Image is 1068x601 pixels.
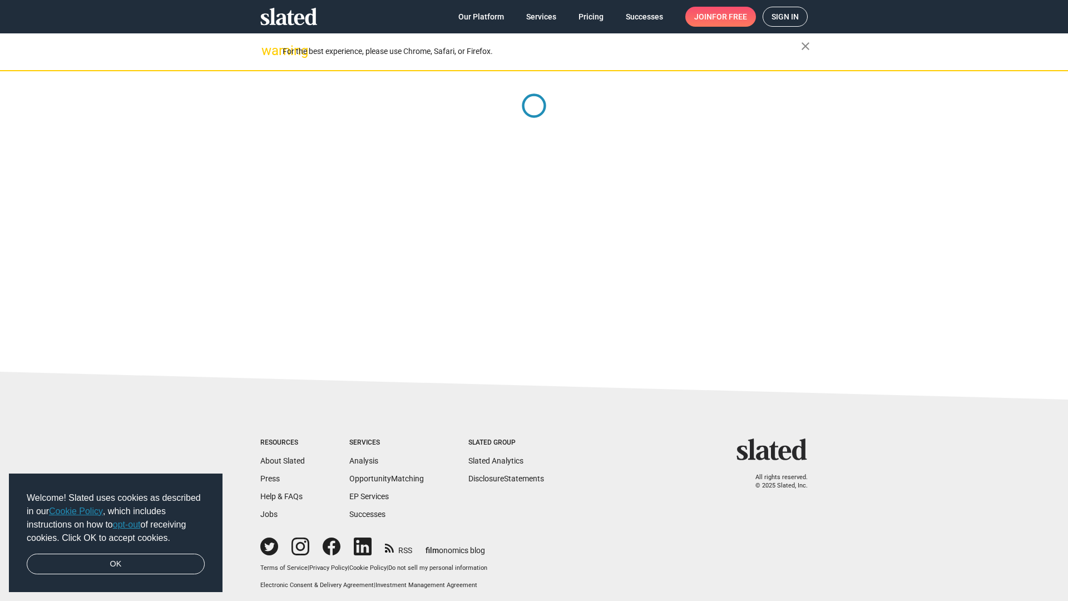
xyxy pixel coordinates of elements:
[283,44,801,59] div: For the best experience, please use Chrome, Safari, or Firefox.
[27,554,205,575] a: dismiss cookie message
[570,7,612,27] a: Pricing
[348,564,349,572] span: |
[468,439,544,447] div: Slated Group
[349,439,424,447] div: Services
[799,40,812,53] mat-icon: close
[260,564,308,572] a: Terms of Service
[763,7,808,27] a: Sign in
[426,536,485,556] a: filmonomics blog
[694,7,747,27] span: Join
[449,7,513,27] a: Our Platform
[772,7,799,26] span: Sign in
[526,7,556,27] span: Services
[49,506,103,516] a: Cookie Policy
[349,510,385,519] a: Successes
[260,582,374,589] a: Electronic Consent & Delivery Agreement
[578,7,604,27] span: Pricing
[374,582,375,589] span: |
[349,456,378,465] a: Analysis
[468,456,523,465] a: Slated Analytics
[387,564,388,572] span: |
[27,491,205,545] span: Welcome! Slated uses cookies as described in our , which includes instructions on how to of recei...
[458,7,504,27] span: Our Platform
[617,7,672,27] a: Successes
[349,492,389,501] a: EP Services
[260,510,278,519] a: Jobs
[261,44,275,57] mat-icon: warning
[744,474,808,490] p: All rights reserved. © 2025 Slated, Inc.
[426,546,439,555] span: film
[626,7,663,27] span: Successes
[517,7,565,27] a: Services
[388,564,487,573] button: Do not sell my personal information
[9,474,222,593] div: cookieconsent
[375,582,477,589] a: Investment Management Agreement
[349,564,387,572] a: Cookie Policy
[260,439,305,447] div: Resources
[685,7,756,27] a: Joinfor free
[308,564,309,572] span: |
[260,492,303,501] a: Help & FAQs
[309,564,348,572] a: Privacy Policy
[712,7,747,27] span: for free
[385,539,412,556] a: RSS
[260,474,280,483] a: Press
[349,474,424,483] a: OpportunityMatching
[260,456,305,465] a: About Slated
[113,520,141,529] a: opt-out
[468,474,544,483] a: DisclosureStatements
